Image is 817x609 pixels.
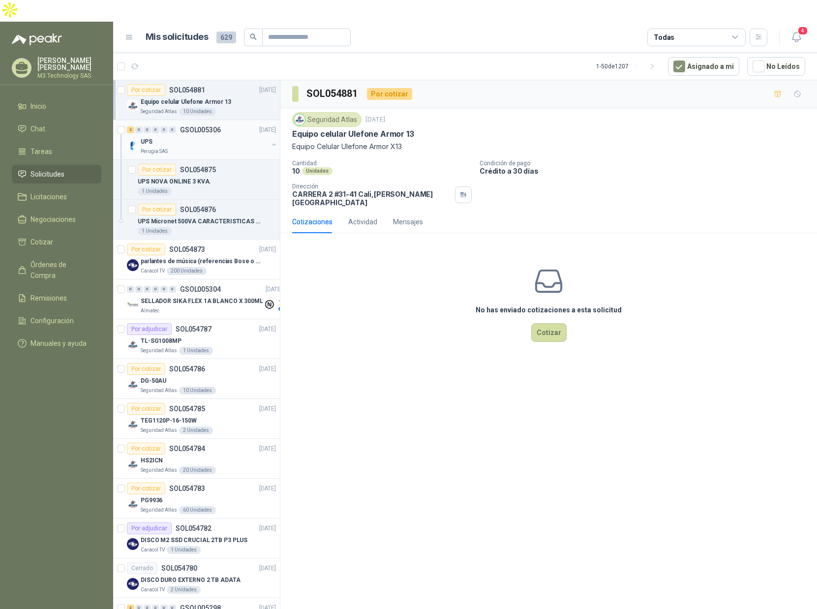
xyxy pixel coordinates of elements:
div: Seguridad Atlas [292,112,362,127]
p: [DATE] [259,245,276,254]
a: Por cotizarSOL054783[DATE] Company LogoPG9936Seguridad Atlas60 Unidades [113,479,280,518]
p: [DATE] [259,524,276,533]
p: SOL054876 [180,206,216,213]
img: Company Logo [127,419,139,430]
div: 2 Unidades [167,586,201,594]
a: Por cotizarSOL054875UPS NOVA ONLINE 3 KVA.1 Unidades [113,160,280,200]
p: Seguridad Atlas [141,347,177,355]
div: 2 [127,126,134,133]
div: Mensajes [393,216,423,227]
p: Equipo Celular Ulefone Armor X13 [292,141,805,152]
p: SOL054786 [169,365,205,372]
div: Por cotizar [127,483,165,494]
div: 0 [135,126,143,133]
div: 0 [169,286,176,293]
p: [PERSON_NAME] [PERSON_NAME] [37,57,101,71]
span: Negociaciones [30,214,76,225]
a: 2 0 0 0 0 0 GSOL005306[DATE] Company LogoUPSPerugia SAS [127,124,278,155]
p: SOL054785 [169,405,205,412]
p: 10 [292,167,300,175]
img: Company Logo [127,379,139,391]
p: Caracol TV [141,267,165,275]
p: Almatec [141,307,159,315]
img: Company Logo [127,578,139,590]
div: 0 [144,286,151,293]
a: Órdenes de Compra [12,255,101,285]
p: Cantidad [292,160,472,167]
p: SOL054780 [161,565,197,572]
div: Actividad [348,216,377,227]
a: Licitaciones [12,187,101,206]
div: Por cotizar [127,244,165,255]
img: Company Logo [127,140,139,152]
a: Por cotizarSOL054785[DATE] Company LogoTEG1120P-16-150WSeguridad Atlas2 Unidades [113,399,280,439]
span: Tareas [30,146,52,157]
p: GSOL005304 [180,286,221,293]
div: 1 - 50 de 1207 [596,59,660,74]
p: Seguridad Atlas [141,387,177,395]
a: Solicitudes [12,165,101,183]
div: Por cotizar [127,403,165,415]
a: Por cotizarSOL054784[DATE] Company LogoHS2ICNSeguridad Atlas20 Unidades [113,439,280,479]
p: UPS NOVA ONLINE 3 KVA. [138,177,211,186]
a: Por cotizarSOL054873[DATE] Company Logoparlantes de música (referencias Bose o Alexa) CON MARCACI... [113,240,280,279]
p: HS2ICN [141,456,163,465]
p: SOL054782 [176,525,212,532]
a: Negociaciones [12,210,101,229]
a: Por adjudicarSOL054787[DATE] Company LogoTL-SG1008MPSeguridad Atlas1 Unidades [113,319,280,359]
span: 4 [797,26,808,35]
div: 200 Unidades [167,267,207,275]
p: parlantes de música (referencias Bose o Alexa) CON MARCACION 1 LOGO (Mas datos en el adjunto) [141,257,263,266]
img: Company Logo [294,114,305,125]
span: Cotizar [30,237,53,247]
div: Unidades [302,167,333,175]
img: Company Logo [127,299,139,311]
p: Equipo celular Ulefone Armor 13 [292,129,414,139]
a: Cotizar [12,233,101,251]
div: Cotizaciones [292,216,333,227]
div: Por adjudicar [127,323,172,335]
p: Equipo celular Ulefone Armor 13 [141,97,231,107]
img: Company Logo [127,100,139,112]
div: Por cotizar [127,443,165,455]
span: Órdenes de Compra [30,259,92,281]
div: 1 Unidades [138,227,172,235]
span: Licitaciones [30,191,67,202]
a: Remisiones [12,289,101,307]
div: Por cotizar [367,88,412,100]
span: Remisiones [30,293,67,304]
div: Todas [654,32,674,43]
span: Solicitudes [30,169,64,180]
img: Company Logo [127,458,139,470]
p: GSOL005306 [180,126,221,133]
h1: Mis solicitudes [146,30,209,44]
div: 0 [160,286,168,293]
p: TL-SG1008MP [141,336,182,346]
p: [DATE] [259,365,276,374]
div: Por adjudicar [127,522,172,534]
div: Por cotizar [127,363,165,375]
div: 0 [152,126,159,133]
div: 10 Unidades [179,387,216,395]
p: [DATE] [259,444,276,454]
p: [DATE] [259,125,276,135]
h3: SOL054881 [306,86,359,101]
p: Perugia SAS [141,148,168,155]
p: [DATE] [259,404,276,414]
button: No Leídos [747,57,805,76]
p: [DATE] [266,285,282,294]
div: 1 Unidades [179,347,213,355]
p: PG9936 [141,496,162,505]
p: Caracol TV [141,546,165,554]
p: Dirección [292,183,451,190]
a: Por cotizarSOL054786[DATE] Company LogoDG-50AUSeguridad Atlas10 Unidades [113,359,280,399]
a: Inicio [12,97,101,116]
p: DISCO M2 SSD CRUCIAL 2TB P3 PLUS [141,536,247,545]
img: Company Logo [127,339,139,351]
button: Cotizar [531,323,567,342]
button: 4 [787,29,805,46]
p: M3 Technology SAS [37,73,101,79]
img: Company Logo [127,538,139,550]
p: TEG1120P-16-150W [141,416,197,426]
div: 0 [127,286,134,293]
